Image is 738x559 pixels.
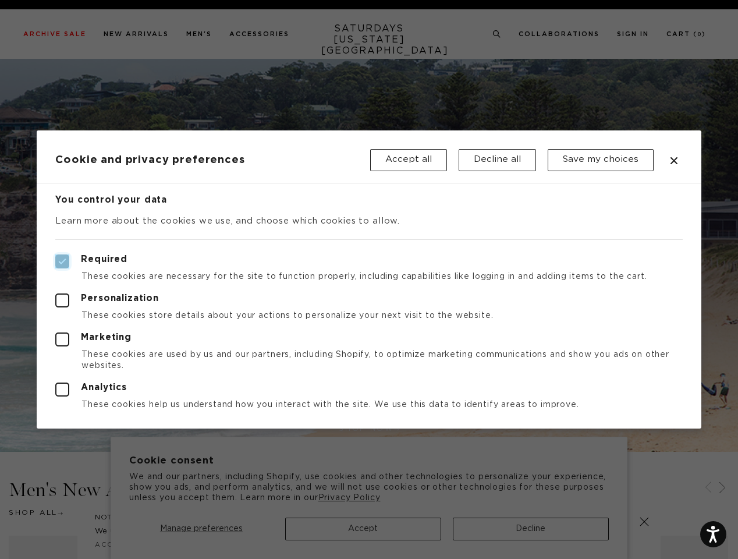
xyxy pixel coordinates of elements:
label: Required [55,254,682,268]
label: Analytics [55,383,682,397]
p: Learn more about the cookies we use, and choose which cookies to allow. [55,215,682,228]
label: Personalization [55,293,682,307]
p: These cookies store details about your actions to personalize your next visit to the website. [55,310,682,321]
p: These cookies are used by us and our partners, including Shopify, to optimize marketing communica... [55,349,682,370]
button: Accept all [370,149,447,171]
button: Save my choices [548,149,654,171]
p: These cookies are necessary for the site to function properly, including capabilities like loggin... [55,271,682,282]
p: These cookies help us understand how you interact with the site. We use this data to identify are... [55,399,682,410]
h2: Cookie and privacy preferences [55,154,370,167]
button: Decline all [459,149,536,171]
h3: You control your data [55,196,682,206]
button: Close dialog [667,154,681,168]
label: Marketing [55,332,682,346]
